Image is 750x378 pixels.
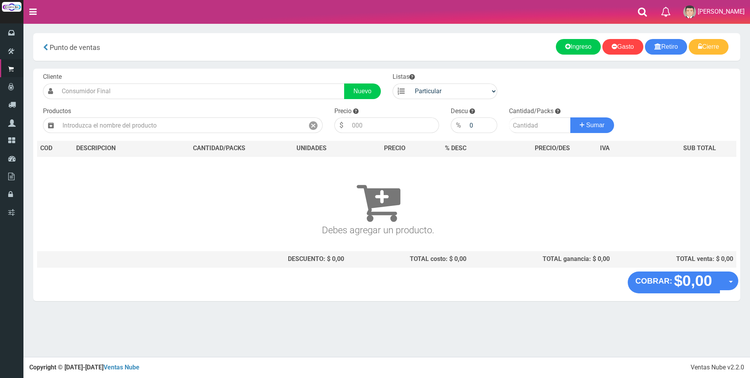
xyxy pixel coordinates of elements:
th: UNIDADES [276,141,347,156]
span: Sumar [586,122,605,128]
strong: COBRAR: [636,277,672,285]
div: TOTAL venta: $ 0,00 [616,255,733,264]
button: Sumar [570,117,614,133]
span: CRIPCION [87,144,116,152]
input: 000 [466,117,497,133]
div: TOTAL costo: $ 0,00 [350,255,467,264]
span: % DESC [445,144,466,152]
a: Gasto [602,39,643,55]
a: Nuevo [344,83,381,99]
a: Ventas Nube [104,364,139,371]
th: CANTIDAD/PACKS [162,141,276,156]
label: Listas [393,73,415,82]
a: Cierre [689,39,729,55]
button: COBRAR: $0,00 [628,272,720,293]
strong: Copyright © [DATE]-[DATE] [29,364,139,371]
label: Cantidad/Packs [509,107,554,116]
div: Ventas Nube v2.2.0 [691,363,744,372]
a: Ingreso [556,39,601,55]
img: User Image [683,5,696,18]
th: DES [73,141,162,156]
label: Productos [43,107,71,116]
span: PRECIO [384,144,405,153]
label: Cliente [43,73,62,82]
span: IVA [600,144,610,152]
span: SUB TOTAL [683,144,716,153]
label: Descu [451,107,468,116]
label: Precio [334,107,352,116]
div: % [451,117,466,133]
strong: $0,00 [674,272,712,289]
h3: Debes agregar un producto. [40,168,716,235]
span: [PERSON_NAME] [698,8,745,15]
div: TOTAL ganancia: $ 0,00 [473,255,610,264]
input: Cantidad [509,117,571,133]
img: Logo grande [2,2,21,12]
span: Punto de ventas [50,43,100,51]
div: $ [334,117,348,133]
a: Retiro [645,39,687,55]
input: Consumidor Final [58,83,345,99]
span: PRECIO/DES [535,144,570,152]
div: DESCUENTO: $ 0,00 [165,255,344,264]
input: Introduzca el nombre del producto [59,117,304,133]
input: 000 [348,117,439,133]
th: COD [37,141,73,156]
